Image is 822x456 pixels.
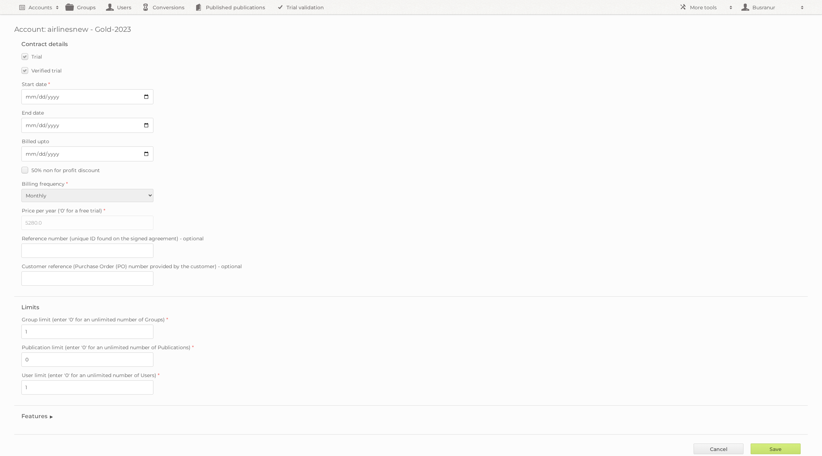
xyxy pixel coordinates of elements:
[21,41,68,47] legend: Contract details
[22,344,191,351] span: Publication limit (enter '0' for an unlimited number of Publications)
[29,4,52,11] h2: Accounts
[22,263,242,270] span: Customer reference (Purchase Order (PO) number provided by the customer) - optional
[31,67,62,74] span: Verified trial
[22,235,204,242] span: Reference number (unique ID found on the signed agreement) - optional
[22,181,65,187] span: Billing frequency
[31,54,42,60] span: Trial
[690,4,726,11] h2: More tools
[14,25,808,34] h1: Account: airlinesnew - Gold-2023
[21,304,39,311] legend: Limits
[22,81,47,87] span: Start date
[31,167,100,174] span: 50% non for profit discount
[751,4,797,11] h2: Busranur
[22,138,49,145] span: Billed upto
[751,444,801,454] input: Save
[21,413,54,420] legend: Features
[22,316,165,323] span: Group limit (enter '0' for an unlimited number of Groups)
[22,372,156,379] span: User limit (enter '0' for an unlimited number of Users)
[22,207,102,214] span: Price per year ('0' for a free trial)
[22,110,44,116] span: End date
[694,444,744,454] a: Cancel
